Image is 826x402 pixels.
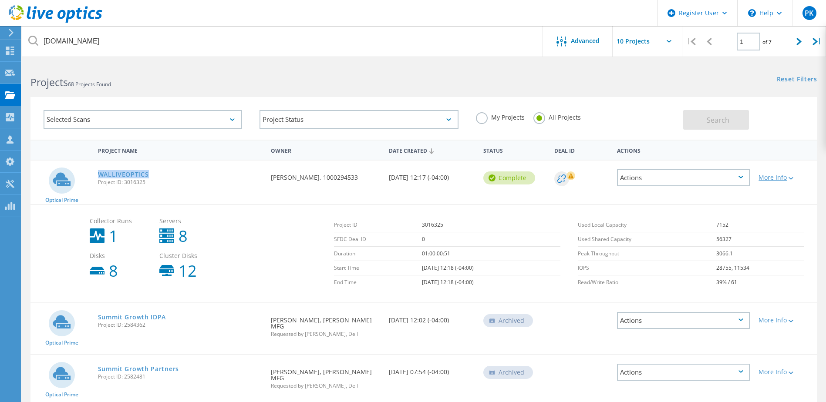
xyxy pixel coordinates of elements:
[384,161,479,189] div: [DATE] 12:17 (-04:00)
[533,112,581,121] label: All Projects
[159,253,220,259] span: Cluster Disks
[748,9,756,17] svg: \n
[334,247,422,261] td: Duration
[476,112,525,121] label: My Projects
[44,110,242,129] div: Selected Scans
[98,314,166,320] a: Summit Growth IDPA
[22,26,543,57] input: Search projects by name, owner, ID, company, etc
[578,218,717,232] td: Used Local Capacity
[98,374,263,379] span: Project ID: 2582481
[578,261,717,275] td: IOPS
[759,369,813,375] div: More Info
[716,275,804,290] td: 39% / 61
[109,263,118,279] b: 8
[98,322,263,328] span: Project ID: 2584362
[384,142,479,158] div: Date Created
[98,171,149,178] a: WALLIVEOPTICS
[334,261,422,275] td: Start Time
[45,392,78,397] span: Optical Prime
[578,247,717,261] td: Peak Throughput
[422,232,560,247] td: 0
[98,366,179,372] a: Summit Growth Partners
[617,364,750,381] div: Actions
[759,174,813,181] div: More Info
[384,303,479,332] div: [DATE] 12:02 (-04:00)
[68,80,111,88] span: 68 Projects Found
[613,142,754,158] div: Actions
[266,355,384,397] div: [PERSON_NAME], [PERSON_NAME] MFG
[707,115,729,125] span: Search
[384,355,479,384] div: [DATE] 07:54 (-04:00)
[683,110,749,130] button: Search
[30,75,68,89] b: Projects
[578,275,717,290] td: Read/Write Ratio
[266,303,384,345] div: [PERSON_NAME], [PERSON_NAME] MFG
[483,171,535,184] div: Complete
[159,218,220,224] span: Servers
[483,366,533,379] div: Archived
[716,218,804,232] td: 7152
[334,232,422,247] td: SFDC Deal ID
[716,232,804,247] td: 56327
[422,275,560,290] td: [DATE] 12:18 (-04:00)
[45,340,78,345] span: Optical Prime
[479,142,550,158] div: Status
[716,247,804,261] td: 3066.1
[759,317,813,323] div: More Info
[9,18,102,24] a: Live Optics Dashboard
[45,198,78,203] span: Optical Prime
[422,247,560,261] td: 01:00:00:51
[550,142,613,158] div: Deal Id
[109,228,118,244] b: 1
[271,332,380,337] span: Requested by [PERSON_NAME], Dell
[266,161,384,189] div: [PERSON_NAME], 1000294533
[777,76,817,84] a: Reset Filters
[617,169,750,186] div: Actions
[260,110,458,129] div: Project Status
[617,312,750,329] div: Actions
[266,142,384,158] div: Owner
[422,218,560,232] td: 3016325
[571,38,600,44] span: Advanced
[334,275,422,290] td: End Time
[483,314,533,327] div: Archived
[762,38,772,46] span: of 7
[578,232,717,247] td: Used Shared Capacity
[334,218,422,232] td: Project ID
[422,261,560,275] td: [DATE] 12:18 (-04:00)
[90,218,151,224] span: Collector Runs
[98,180,263,185] span: Project ID: 3016325
[94,142,267,158] div: Project Name
[179,228,188,244] b: 8
[90,253,151,259] span: Disks
[805,10,813,17] span: PK
[808,26,826,57] div: |
[682,26,700,57] div: |
[271,383,380,389] span: Requested by [PERSON_NAME], Dell
[716,261,804,275] td: 28755, 11534
[179,263,197,279] b: 12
